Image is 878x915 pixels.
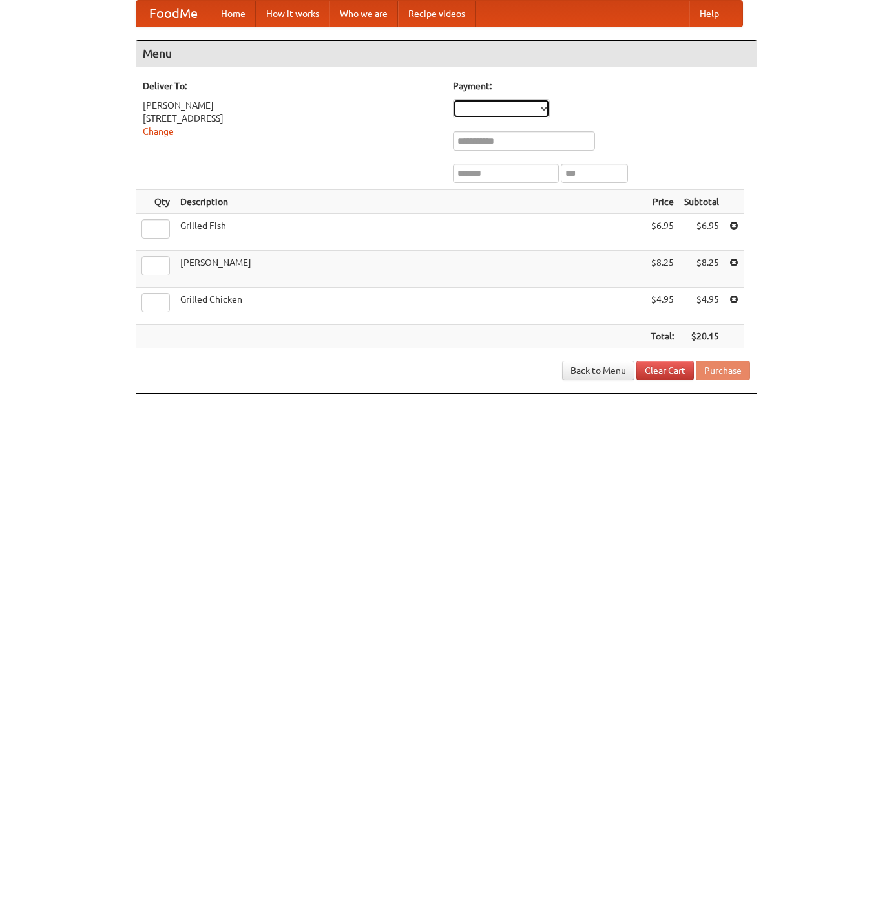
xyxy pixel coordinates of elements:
a: How it works [256,1,329,27]
td: Grilled Fish [175,214,645,251]
th: Qty [136,190,175,214]
div: [PERSON_NAME] [143,99,440,112]
a: Home [211,1,256,27]
th: Total: [645,325,679,349]
a: Clear Cart [636,361,694,380]
a: Back to Menu [562,361,634,380]
a: Who we are [329,1,398,27]
th: Price [645,190,679,214]
td: $6.95 [679,214,724,251]
th: Subtotal [679,190,724,214]
a: FoodMe [136,1,211,27]
td: $8.25 [645,251,679,288]
td: $4.95 [645,288,679,325]
a: Change [143,126,174,136]
h5: Payment: [453,80,750,92]
a: Help [689,1,729,27]
th: Description [175,190,645,214]
a: Recipe videos [398,1,476,27]
td: Grilled Chicken [175,288,645,325]
h4: Menu [136,41,757,67]
td: $6.95 [645,214,679,251]
h5: Deliver To: [143,80,440,92]
th: $20.15 [679,325,724,349]
td: $8.25 [679,251,724,288]
td: $4.95 [679,288,724,325]
div: [STREET_ADDRESS] [143,112,440,125]
td: [PERSON_NAME] [175,251,645,288]
button: Purchase [696,361,750,380]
